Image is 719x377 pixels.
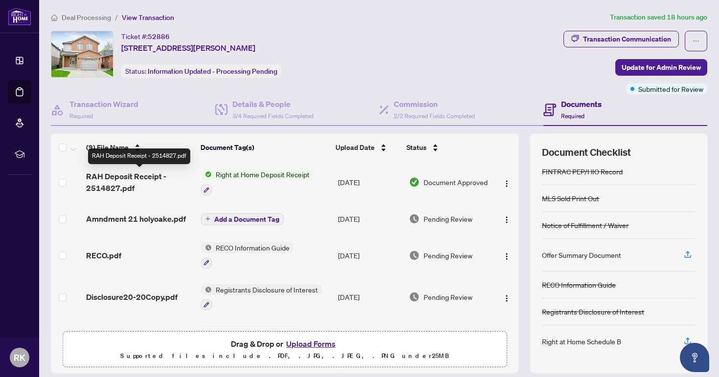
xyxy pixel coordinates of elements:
[693,38,699,44] span: ellipsis
[197,134,332,161] th: Document Tag(s)
[542,166,623,177] div: FINTRAC PEP/HIO Record
[563,31,679,47] button: Transaction Communication
[148,32,170,41] span: 52886
[334,203,405,234] td: [DATE]
[86,170,193,194] span: RAH Deposit Receipt - 2514827.pdf
[201,284,322,311] button: Status IconRegistrants Disclosure of Interest
[63,332,506,368] span: Drag & Drop orUpload FormsSupported files include .PDF, .JPG, .JPEG, .PNG under25MB
[542,146,631,159] span: Document Checklist
[122,13,174,22] span: View Transaction
[610,12,707,23] article: Transaction saved 18 hours ago
[231,337,338,350] span: Drag & Drop or
[409,250,420,261] img: Document Status
[561,98,602,110] h4: Documents
[86,213,186,225] span: Amndment 21 holyoake.pdf
[201,242,293,269] button: Status IconRECO Information Guide
[503,216,511,224] img: Logo
[212,169,314,180] span: Right at Home Deposit Receipt
[86,142,129,153] span: (9) File Name
[334,161,405,203] td: [DATE]
[51,31,113,77] img: IMG-40728483_1.jpg
[201,213,284,225] button: Add a Document Tag
[409,213,420,224] img: Document Status
[232,98,314,110] h4: Details & People
[424,177,488,188] span: Document Approved
[583,31,671,47] div: Transaction Communication
[201,242,212,253] img: Status Icon
[82,134,197,161] th: (9) File Name
[62,13,111,22] span: Deal Processing
[499,289,515,305] button: Logo
[561,112,584,120] span: Required
[51,14,58,21] span: home
[542,250,621,260] div: Offer Summary Document
[212,284,322,295] span: Registrants Disclosure of Interest
[622,60,701,75] span: Update for Admin Review
[424,213,472,224] span: Pending Review
[406,142,427,153] span: Status
[201,326,212,336] img: Status Icon
[680,343,709,372] button: Open asap
[615,59,707,76] button: Update for Admin Review
[212,242,293,253] span: RECO Information Guide
[424,292,472,302] span: Pending Review
[499,248,515,263] button: Logo
[205,216,210,221] span: plus
[542,279,616,290] div: RECO Information Guide
[283,337,338,350] button: Upload Forms
[201,326,300,352] button: Status IconFINTRAC PEP/HIO Record
[86,291,178,303] span: Disclosure20-20Copy.pdf
[69,112,93,120] span: Required
[503,180,511,188] img: Logo
[403,134,491,161] th: Status
[201,169,212,180] img: Status Icon
[394,98,475,110] h4: Commission
[332,134,403,161] th: Upload Date
[201,284,212,295] img: Status Icon
[542,193,599,204] div: MLS Sold Print Out
[334,318,405,360] td: [DATE]
[214,216,279,223] span: Add a Document Tag
[88,148,190,164] div: RAH Deposit Receipt - 2514827.pdf
[232,112,314,120] span: 3/4 Required Fields Completed
[201,169,314,195] button: Status IconRight at Home Deposit Receipt
[121,64,281,78] div: Status:
[542,220,629,230] div: Notice of Fulfillment / Waiver
[69,98,138,110] h4: Transaction Wizard
[503,294,511,302] img: Logo
[212,326,300,336] span: FINTRAC PEP/HIO Record
[69,350,500,362] p: Supported files include .PDF, .JPG, .JPEG, .PNG under 25 MB
[638,84,703,94] span: Submitted for Review
[409,292,420,302] img: Document Status
[86,250,121,261] span: RECO.pdf
[542,336,621,347] div: Right at Home Schedule B
[334,234,405,276] td: [DATE]
[499,211,515,227] button: Logo
[409,177,420,188] img: Document Status
[14,351,25,364] span: RK
[394,112,475,120] span: 2/2 Required Fields Completed
[334,276,405,318] td: [DATE]
[148,67,277,76] span: Information Updated - Processing Pending
[542,306,644,317] div: Registrants Disclosure of Interest
[424,250,472,261] span: Pending Review
[201,212,284,225] button: Add a Document Tag
[499,174,515,190] button: Logo
[336,142,375,153] span: Upload Date
[115,12,118,23] li: /
[121,31,170,42] div: Ticket #:
[8,7,31,25] img: logo
[121,42,255,54] span: [STREET_ADDRESS][PERSON_NAME]
[503,252,511,260] img: Logo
